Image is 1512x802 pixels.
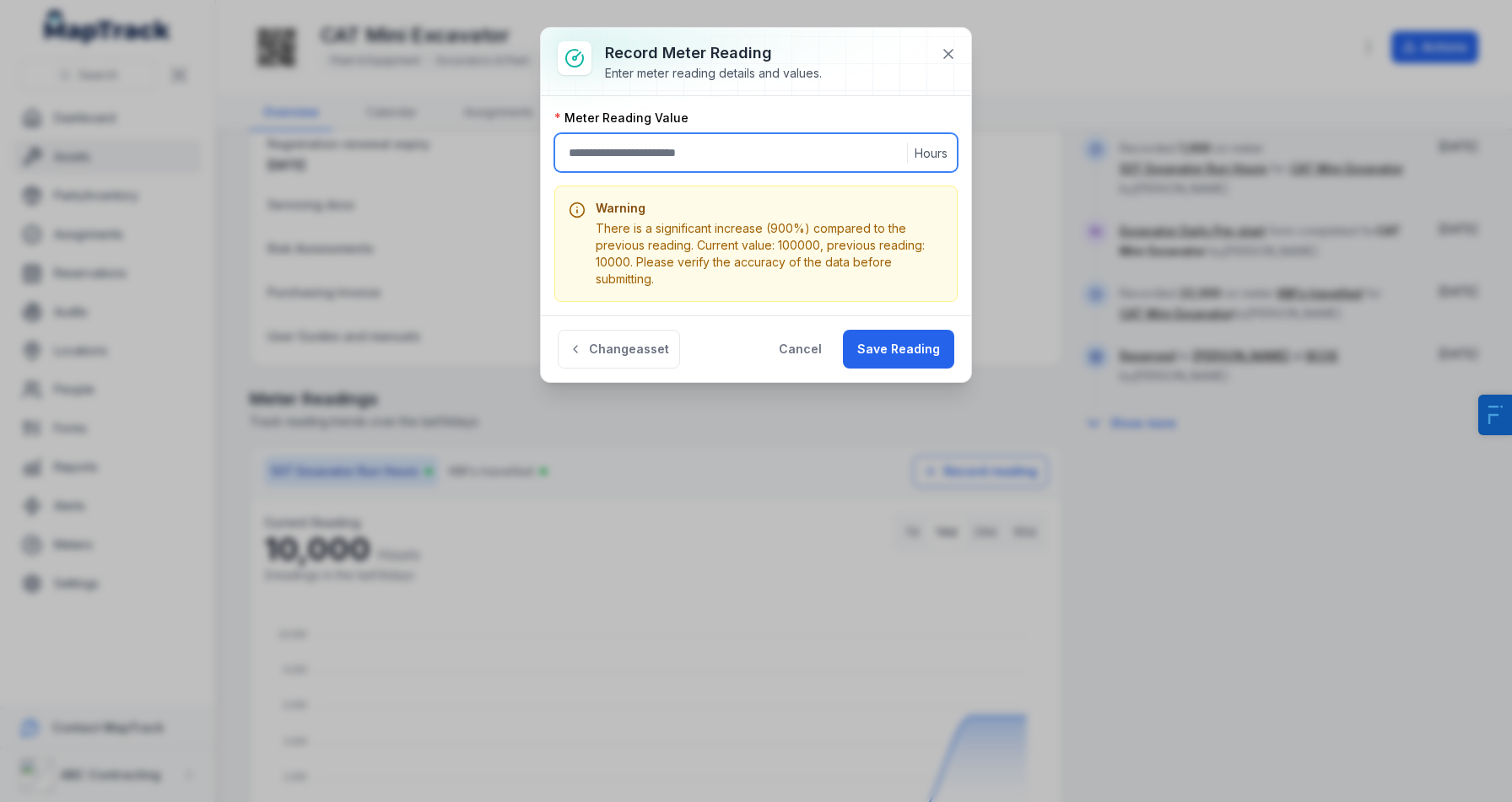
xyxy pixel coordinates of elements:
[554,110,688,126] label: Meter Reading Value
[596,220,943,288] div: There is a significant increase (900%) compared to the previous reading. Current value: 100000, p...
[843,330,954,369] button: Save Reading
[554,133,958,172] input: :rr7:-form-item-label
[605,65,822,82] div: Enter meter reading details and values.
[764,330,836,369] button: Cancel
[558,330,680,369] button: Changeasset
[596,200,943,217] h3: Warning
[605,41,822,65] h3: Record meter reading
